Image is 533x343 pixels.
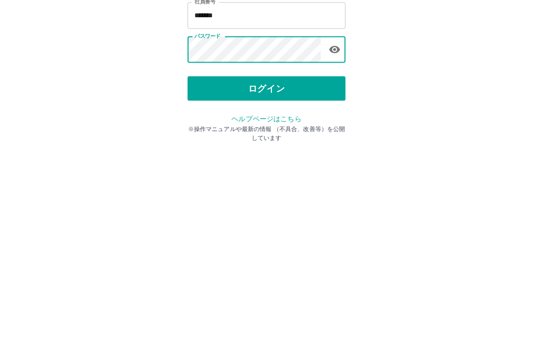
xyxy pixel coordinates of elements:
[194,92,215,100] label: 社員番号
[188,219,345,237] p: ※操作マニュアルや最新の情報 （不具合、改善等）を公開しています
[194,127,221,134] label: パスワード
[188,171,345,195] button: ログイン
[231,209,301,217] a: ヘルプページはこちら
[234,62,299,81] h2: ログイン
